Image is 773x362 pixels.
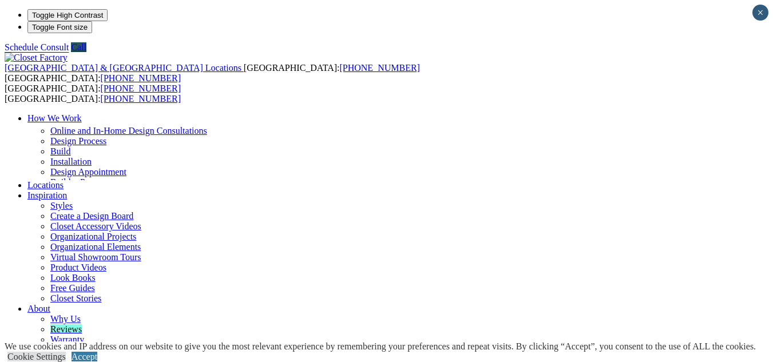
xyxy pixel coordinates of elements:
[32,23,88,31] span: Toggle Font size
[5,53,68,63] img: Closet Factory
[32,11,103,19] span: Toggle High Contrast
[7,352,66,361] a: Cookie Settings
[72,352,97,361] a: Accept
[50,335,84,344] a: Warranty
[50,262,106,272] a: Product Videos
[5,83,181,104] span: [GEOGRAPHIC_DATA]: [GEOGRAPHIC_DATA]:
[50,201,73,210] a: Styles
[50,283,95,293] a: Free Guides
[50,136,106,146] a: Design Process
[50,293,101,303] a: Closet Stories
[50,314,81,324] a: Why Us
[101,83,181,93] a: [PHONE_NUMBER]
[50,167,126,177] a: Design Appointment
[27,180,64,190] a: Locations
[752,5,768,21] button: Close
[50,252,141,262] a: Virtual Showroom Tours
[5,63,244,73] a: [GEOGRAPHIC_DATA] & [GEOGRAPHIC_DATA] Locations
[50,157,92,166] a: Installation
[50,211,133,221] a: Create a Design Board
[50,146,71,156] a: Build
[5,63,420,83] span: [GEOGRAPHIC_DATA]: [GEOGRAPHIC_DATA]:
[27,21,92,33] button: Toggle Font size
[50,324,82,334] a: Reviews
[50,232,136,241] a: Organizational Projects
[27,9,108,21] button: Toggle High Contrast
[50,242,141,252] a: Organizational Elements
[27,190,67,200] a: Inspiration
[27,304,50,313] a: About
[5,63,241,73] span: [GEOGRAPHIC_DATA] & [GEOGRAPHIC_DATA] Locations
[50,273,96,283] a: Look Books
[50,126,207,136] a: Online and In-Home Design Consultations
[50,221,141,231] a: Closet Accessory Videos
[101,94,181,104] a: [PHONE_NUMBER]
[50,177,115,187] a: Builder Programs
[339,63,419,73] a: [PHONE_NUMBER]
[101,73,181,83] a: [PHONE_NUMBER]
[5,341,756,352] div: We use cookies and IP address on our website to give you the most relevant experience by remember...
[5,42,69,52] a: Schedule Consult
[71,42,86,52] a: Call
[27,113,82,123] a: How We Work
